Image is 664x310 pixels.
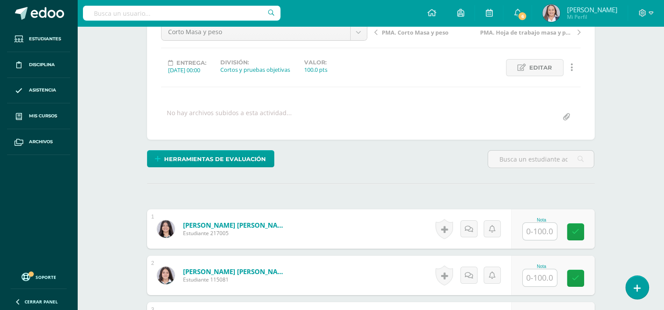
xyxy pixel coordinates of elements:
[36,274,56,280] span: Soporte
[29,113,57,120] span: Mis cursos
[25,299,58,305] span: Cerrar panel
[162,24,367,40] a: Corto Masa y peso
[29,138,53,145] span: Archivos
[157,267,175,284] img: b8e3614bd679735245f6aae5f2e969f0.png
[382,28,449,36] span: PMA. Corto Masa y peso
[523,223,557,240] input: 0-100.0
[147,150,274,167] a: Herramientas de evaluación
[304,59,327,66] label: Valor:
[488,151,594,168] input: Busca un estudiante aquí...
[7,103,70,129] a: Mis cursos
[567,5,617,14] span: [PERSON_NAME]
[29,61,55,68] span: Disciplina
[168,24,344,40] span: Corto Masa y peso
[7,78,70,104] a: Asistencia
[157,220,175,238] img: d43b4ab0a82f64cc698432b27ad46a68.png
[374,28,477,36] a: PMA. Corto Masa y peso
[477,28,581,36] a: PMA. Hoja de trabajo masa y peso
[7,129,70,155] a: Archivos
[183,276,288,283] span: Estudiante 115081
[220,59,290,66] label: División:
[567,13,617,21] span: Mi Perfil
[522,218,561,222] div: Nota
[7,26,70,52] a: Estudiantes
[83,6,280,21] input: Busca un usuario...
[168,66,206,74] div: [DATE] 00:00
[220,66,290,74] div: Cortos y pruebas objetivas
[183,229,288,237] span: Estudiante 217005
[522,264,561,269] div: Nota
[11,271,67,282] a: Soporte
[529,60,552,76] span: Editar
[164,151,266,167] span: Herramientas de evaluación
[7,52,70,78] a: Disciplina
[542,4,560,22] img: 1444eb7d98bddbdb5647118808a2ffe0.png
[29,87,56,94] span: Asistencia
[523,269,557,286] input: 0-100.0
[480,28,573,36] span: PMA. Hoja de trabajo masa y peso
[183,267,288,276] a: [PERSON_NAME] [PERSON_NAME]
[517,11,527,21] span: 6
[183,221,288,229] a: [PERSON_NAME] [PERSON_NAME]
[304,66,327,74] div: 100.0 pts
[176,60,206,66] span: Entrega:
[167,109,292,126] div: No hay archivos subidos a esta actividad...
[29,35,61,42] span: Estudiantes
